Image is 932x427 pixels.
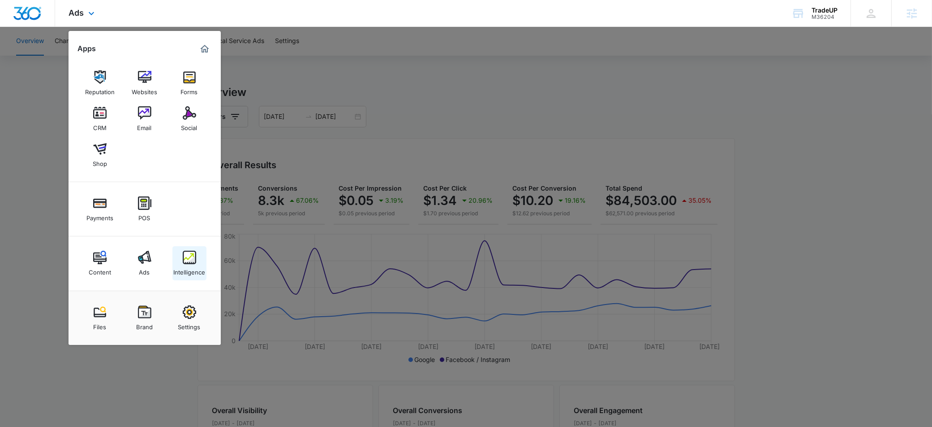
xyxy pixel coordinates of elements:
a: Content [83,246,117,280]
div: account id [812,14,838,20]
div: POS [139,210,150,222]
h2: Apps [77,44,96,53]
div: Social [181,120,198,131]
div: Websites [132,84,157,96]
span: Ads [69,8,84,17]
a: Email [128,102,162,136]
div: Email [137,120,152,131]
a: Brand [128,301,162,335]
a: POS [128,192,162,226]
div: Files [93,319,106,331]
a: Settings [172,301,206,335]
a: Payments [83,192,117,226]
div: Reputation [85,84,115,96]
a: CRM [83,102,117,136]
a: Websites [128,66,162,100]
a: Marketing 360® Dashboard [198,42,212,56]
div: CRM [93,120,107,131]
a: Ads [128,246,162,280]
div: Ads [139,264,150,276]
div: Content [89,264,111,276]
div: Shop [93,156,107,167]
a: Reputation [83,66,117,100]
a: Social [172,102,206,136]
a: Forms [172,66,206,100]
div: account name [812,7,838,14]
div: Intelligence [173,264,205,276]
a: Files [83,301,117,335]
a: Shop [83,138,117,172]
div: Settings [178,319,201,331]
div: Payments [86,210,113,222]
div: Brand [136,319,153,331]
div: Forms [181,84,198,96]
a: Intelligence [172,246,206,280]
